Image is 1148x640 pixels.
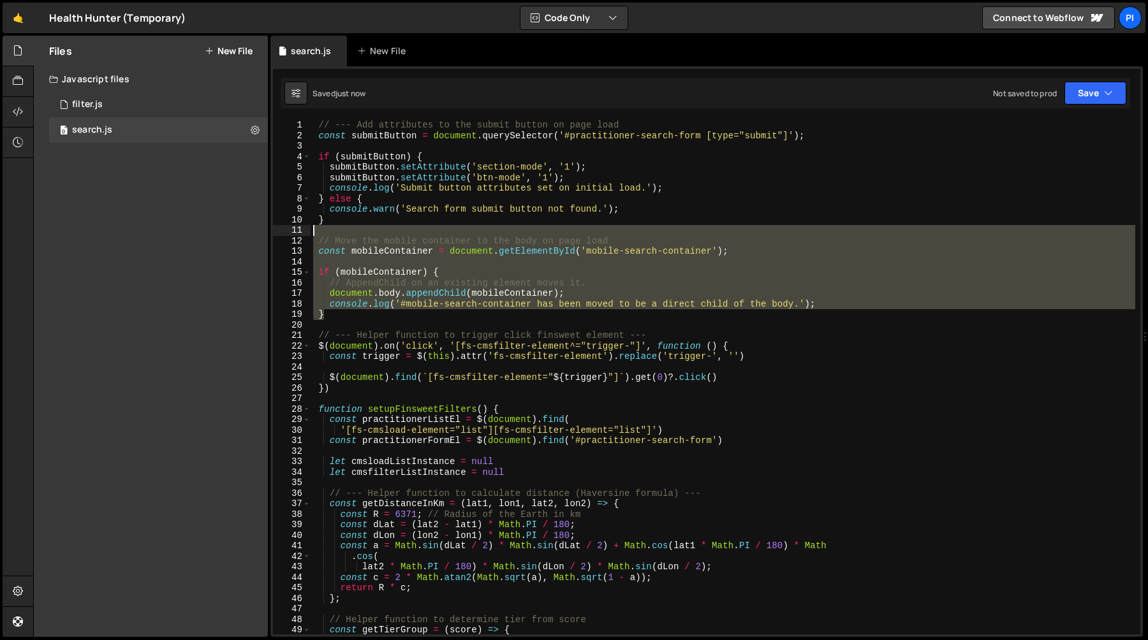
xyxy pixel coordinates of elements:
[273,299,311,310] div: 18
[273,183,311,194] div: 7
[520,6,628,29] button: Code Only
[357,45,411,57] div: New File
[273,278,311,289] div: 16
[273,152,311,163] div: 4
[273,267,311,278] div: 15
[273,541,311,551] div: 41
[273,498,311,509] div: 37
[60,126,68,136] span: 0
[273,509,311,520] div: 38
[273,615,311,625] div: 48
[273,162,311,173] div: 5
[273,383,311,394] div: 26
[313,88,365,99] div: Saved
[273,204,311,215] div: 9
[273,530,311,541] div: 40
[335,88,365,99] div: just now
[273,435,311,446] div: 31
[273,246,311,257] div: 13
[1119,6,1142,29] a: Pi
[1064,82,1126,105] button: Save
[273,425,311,436] div: 30
[49,44,72,58] h2: Files
[205,46,253,56] button: New File
[273,194,311,205] div: 8
[993,88,1057,99] div: Not saved to prod
[273,404,311,415] div: 28
[273,320,311,331] div: 20
[273,467,311,478] div: 34
[291,45,331,57] div: search.js
[273,257,311,268] div: 14
[273,288,311,299] div: 17
[273,625,311,636] div: 49
[273,225,311,236] div: 11
[273,604,311,615] div: 47
[3,3,34,33] a: 🤙
[72,124,112,136] div: search.js
[982,6,1115,29] a: Connect to Webflow
[273,583,311,593] div: 45
[273,341,311,352] div: 22
[49,10,186,25] div: Health Hunter (Temporary)
[273,362,311,373] div: 24
[273,593,311,604] div: 46
[49,92,268,117] div: 16494/44708.js
[273,551,311,562] div: 42
[273,131,311,142] div: 2
[273,309,311,320] div: 19
[273,562,311,572] div: 43
[273,393,311,404] div: 27
[273,173,311,184] div: 6
[273,520,311,530] div: 39
[273,477,311,488] div: 35
[273,351,311,362] div: 23
[273,372,311,383] div: 25
[49,117,268,143] div: 16494/45041.js
[273,488,311,499] div: 36
[72,99,103,110] div: filter.js
[273,456,311,467] div: 33
[273,446,311,457] div: 32
[273,330,311,341] div: 21
[273,414,311,425] div: 29
[273,120,311,131] div: 1
[273,572,311,583] div: 44
[273,141,311,152] div: 3
[34,66,268,92] div: Javascript files
[273,236,311,247] div: 12
[273,215,311,226] div: 10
